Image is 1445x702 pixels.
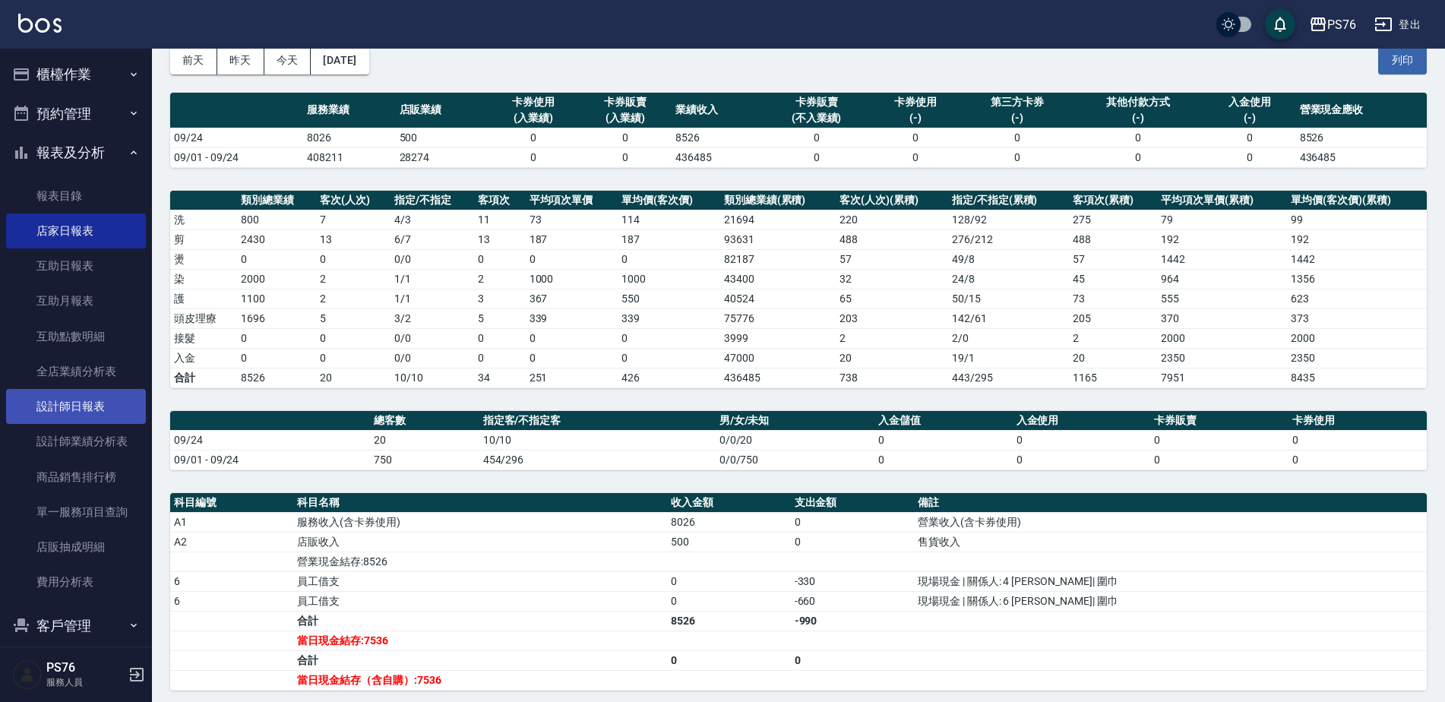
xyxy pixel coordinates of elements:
[948,210,1069,229] td: 128 / 92
[961,147,1073,167] td: 0
[914,493,1427,513] th: 備註
[1157,229,1287,249] td: 192
[836,328,947,348] td: 2
[526,191,618,210] th: 平均項次單價
[370,430,479,450] td: 20
[1077,94,1200,110] div: 其他付款方式
[237,348,316,368] td: 0
[618,229,720,249] td: 187
[46,660,124,675] h5: PS76
[948,348,1069,368] td: 19 / 1
[583,94,668,110] div: 卡券販賣
[170,289,237,308] td: 護
[12,659,43,690] img: Person
[791,591,914,611] td: -660
[1069,289,1157,308] td: 73
[293,611,667,631] td: 合計
[293,571,667,591] td: 員工借支
[390,328,474,348] td: 0 / 0
[716,411,874,431] th: 男/女/未知
[237,191,316,210] th: 類別總業績
[948,229,1069,249] td: 276 / 212
[237,269,316,289] td: 2000
[1069,229,1157,249] td: 488
[526,368,618,387] td: 251
[874,411,1013,431] th: 入金儲值
[764,147,869,167] td: 0
[720,328,836,348] td: 3999
[6,645,146,685] button: 商品管理
[170,328,237,348] td: 接髮
[474,249,525,269] td: 0
[914,532,1427,552] td: 售貨收入
[1207,94,1292,110] div: 入金使用
[1287,249,1427,269] td: 1442
[948,368,1069,387] td: 443/295
[1287,210,1427,229] td: 99
[316,348,390,368] td: 0
[237,289,316,308] td: 1100
[716,430,874,450] td: 0/0/20
[264,46,311,74] button: 今天
[46,675,124,689] p: 服務人員
[1368,11,1427,39] button: 登出
[390,249,474,269] td: 0 / 0
[237,249,316,269] td: 0
[316,229,390,249] td: 13
[767,94,865,110] div: 卡券販賣
[667,571,790,591] td: 0
[526,229,618,249] td: 187
[303,93,395,128] th: 服務業績
[390,289,474,308] td: 1 / 1
[836,191,947,210] th: 客次(人次)(累積)
[18,14,62,33] img: Logo
[618,191,720,210] th: 單均價(客次價)
[965,110,1069,126] div: (-)
[869,128,961,147] td: 0
[1069,368,1157,387] td: 1165
[791,532,914,552] td: 0
[6,94,146,134] button: 預約管理
[1287,269,1427,289] td: 1356
[1288,450,1427,470] td: 0
[479,430,716,450] td: 10/10
[6,606,146,646] button: 客戶管理
[170,191,1427,388] table: a dense table
[1013,411,1151,431] th: 入金使用
[293,493,667,513] th: 科目名稱
[390,191,474,210] th: 指定/不指定
[479,450,716,470] td: 454/296
[965,94,1069,110] div: 第三方卡券
[1378,46,1427,74] button: 列印
[316,191,390,210] th: 客次(人次)
[390,348,474,368] td: 0 / 0
[720,210,836,229] td: 21694
[316,249,390,269] td: 0
[961,128,1073,147] td: 0
[672,147,764,167] td: 436485
[720,368,836,387] td: 436485
[767,110,865,126] div: (不入業績)
[293,591,667,611] td: 員工借支
[311,46,368,74] button: [DATE]
[836,289,947,308] td: 65
[293,552,667,571] td: 營業現金結存:8526
[667,611,790,631] td: 8526
[1287,368,1427,387] td: 8435
[720,348,836,368] td: 47000
[914,512,1427,532] td: 營業收入(含卡券使用)
[396,93,488,128] th: 店販業績
[6,424,146,459] a: 設計師業績分析表
[1013,430,1151,450] td: 0
[720,289,836,308] td: 40524
[396,147,488,167] td: 28274
[526,328,618,348] td: 0
[6,248,146,283] a: 互助日報表
[720,191,836,210] th: 類別總業績(累積)
[1265,9,1295,40] button: save
[580,147,672,167] td: 0
[293,532,667,552] td: 店販收入
[170,128,303,147] td: 09/24
[1287,348,1427,368] td: 2350
[370,450,479,470] td: 750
